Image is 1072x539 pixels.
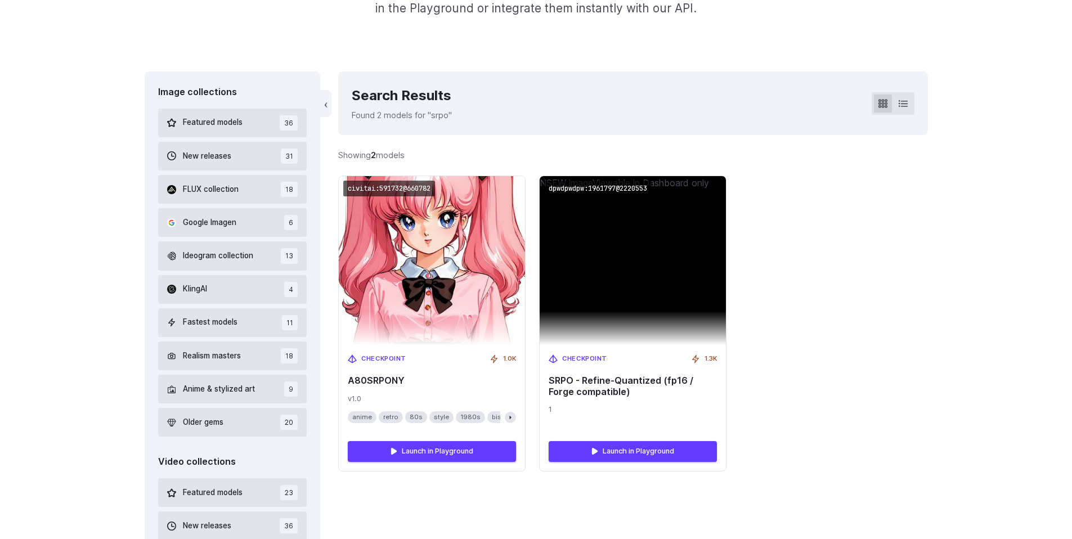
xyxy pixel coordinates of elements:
[284,215,298,230] span: 6
[549,375,717,397] span: SRPO - Refine-Quantized (fp16 / Forge compatible)
[158,241,307,270] button: Ideogram collection 13
[158,308,307,337] button: Fastest models 11
[183,250,253,262] span: Ideogram collection
[544,181,652,197] code: dpwdpwdpw:1961797@2220553
[158,175,307,204] button: FLUX collection 18
[158,342,307,370] button: Realism masters 18
[456,411,485,423] span: 1980s
[405,411,427,423] span: 80s
[183,116,243,129] span: Featured models
[183,520,231,532] span: New releases
[338,149,405,161] div: Showing models
[183,150,231,163] span: New releases
[284,282,298,297] span: 4
[562,354,607,364] span: Checkpoint
[487,411,524,423] span: bishoujo
[281,248,298,263] span: 13
[348,411,376,423] span: anime
[158,408,307,437] button: Older gems 20
[158,208,307,237] button: Google Imagen 6
[282,315,298,330] span: 11
[183,350,241,362] span: Realism masters
[158,455,307,469] div: Video collections
[348,393,516,405] span: v1.0
[183,283,207,295] span: KlingAI
[379,411,403,423] span: retro
[183,383,255,396] span: Anime & stylized art
[593,177,709,188] span: Viewable in Dashboard only
[158,275,307,304] button: KlingAI 4
[183,183,239,196] span: FLUX collection
[540,177,593,188] span: NSFW image
[158,85,307,100] div: Image collections
[183,316,237,329] span: Fastest models
[183,217,236,229] span: Google Imagen
[280,115,298,131] span: 36
[281,149,298,164] span: 31
[280,415,298,430] span: 20
[158,375,307,403] button: Anime & stylized art 9
[339,176,525,345] img: A80SRPONY
[158,478,307,507] button: Featured models 23
[549,441,717,461] a: Launch in Playground
[281,348,298,363] span: 18
[280,518,298,533] span: 36
[352,109,452,122] p: Found 2 models for "srpo"
[503,354,516,364] span: 1.0K
[371,150,376,160] strong: 2
[549,404,717,415] span: 1
[352,85,452,106] div: Search Results
[348,375,516,386] span: A80SRPONY
[429,411,454,423] span: style
[281,182,298,197] span: 18
[705,354,717,364] span: 1.3K
[361,354,406,364] span: Checkpoint
[158,142,307,170] button: New releases 31
[158,109,307,137] button: Featured models 36
[284,381,298,397] span: 9
[343,181,435,197] code: civitai:591732@660782
[183,487,243,499] span: Featured models
[348,441,516,461] a: Launch in Playground
[183,416,223,429] span: Older gems
[320,90,331,117] button: ‹
[280,485,298,500] span: 23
